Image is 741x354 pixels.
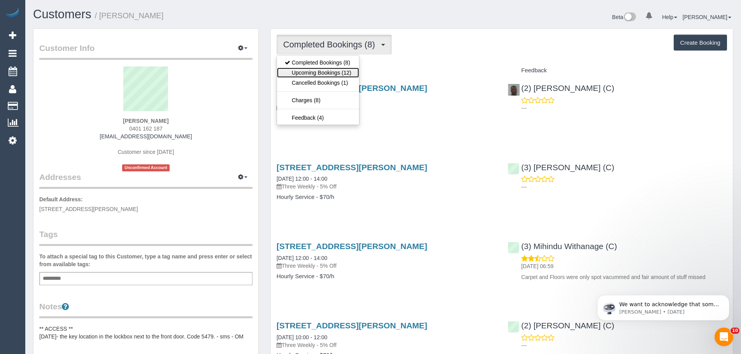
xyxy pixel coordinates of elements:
a: [PERSON_NAME] [683,14,731,20]
button: Completed Bookings (8) [277,35,392,54]
a: Completed Bookings (8) [277,58,359,68]
label: To attach a special tag to this Customer, type a tag name and press enter or select from availabl... [39,253,252,268]
p: Three Weekly - 5% Off [277,104,496,112]
h4: Hourly Service - $70/h [277,194,496,201]
img: (2) Hope Gorejena (C) [508,84,520,96]
p: --- [521,183,727,191]
a: (3) [PERSON_NAME] (C) [508,163,614,172]
span: Customer since [DATE] [117,149,174,155]
a: (2) [PERSON_NAME] (C) [508,321,614,330]
span: Unconfirmed Account [122,164,170,171]
a: [DATE] 10:00 - 12:00 [277,334,327,340]
a: Help [662,14,677,20]
p: [DATE] 06:59 [521,262,727,270]
img: New interface [623,12,636,23]
legend: Notes [39,301,252,318]
a: Customers [33,7,91,21]
a: [STREET_ADDRESS][PERSON_NAME] [277,163,427,172]
small: / [PERSON_NAME] [95,11,164,20]
h4: Feedback [508,67,727,74]
legend: Customer Info [39,42,252,60]
p: Carpet and Floors were only spot vacummed and fair amount of stuff missed [521,273,727,281]
span: Completed Bookings (8) [283,40,379,49]
legend: Tags [39,228,252,246]
span: 0401 162 187 [129,126,163,132]
span: 10 [730,328,739,334]
h4: Hourly Service - $70/h [277,115,496,121]
iframe: Intercom notifications message [585,279,741,333]
a: Charges (8) [277,95,359,105]
a: [DATE] 12:00 - 14:00 [277,176,327,182]
span: We want to acknowledge that some users may be experiencing lag or slower performance in our softw... [34,23,134,129]
label: Default Address: [39,195,83,203]
iframe: Intercom live chat [715,328,733,346]
a: [STREET_ADDRESS][PERSON_NAME] [277,242,427,251]
p: Three Weekly - 5% Off [277,183,496,190]
a: [STREET_ADDRESS][PERSON_NAME] [277,321,427,330]
p: Three Weekly - 5% Off [277,341,496,349]
p: Message from Ellie, sent 1d ago [34,30,134,37]
button: Create Booking [674,35,727,51]
h4: Hourly Service - $70/h [277,273,496,280]
p: --- [521,104,727,112]
p: Three Weekly - 5% Off [277,262,496,270]
img: Automaid Logo [5,8,20,19]
a: (2) [PERSON_NAME] (C) [508,84,614,92]
span: [STREET_ADDRESS][PERSON_NAME] [39,206,138,212]
a: Cancelled Bookings (1) [277,78,359,88]
a: Feedback (4) [277,113,359,123]
h4: Service [277,67,496,74]
p: --- [521,342,727,349]
a: Upcoming Bookings (12) [277,68,359,78]
a: [DATE] 12:00 - 14:00 [277,255,327,261]
a: Beta [612,14,636,20]
a: (3) Mihindu Withanage (C) [508,242,617,251]
a: [EMAIL_ADDRESS][DOMAIN_NAME] [100,133,192,140]
strong: [PERSON_NAME] [123,118,168,124]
